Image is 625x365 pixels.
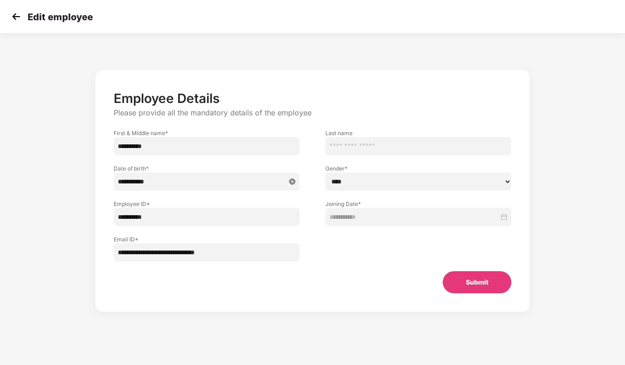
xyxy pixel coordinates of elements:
label: Last name [325,129,511,137]
button: Submit [443,271,511,293]
label: Joining Date [325,200,511,208]
label: Email ID [114,235,300,243]
p: Please provide all the mandatory details of the employee [114,108,511,118]
img: svg+xml;base64,PHN2ZyB4bWxucz0iaHR0cDovL3d3dy53My5vcmcvMjAwMC9zdmciIHdpZHRoPSIzMCIgaGVpZ2h0PSIzMC... [9,10,23,23]
p: Employee Details [114,91,511,106]
label: First & Middle name [114,129,300,137]
p: Edit employee [28,11,93,23]
span: close-circle [289,178,295,185]
label: Employee ID [114,200,300,208]
label: Gender [325,165,511,172]
label: Date of birth [114,165,300,172]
